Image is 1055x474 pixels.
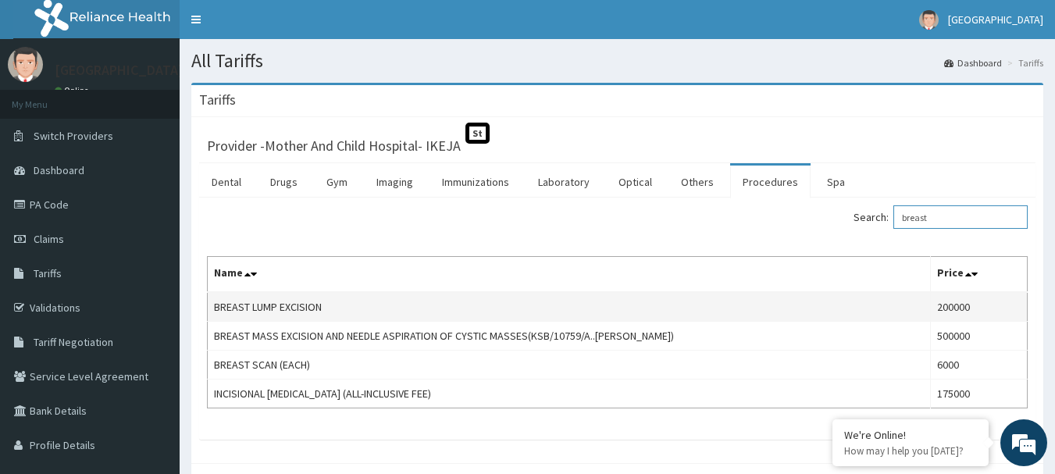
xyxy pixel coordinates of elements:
th: Price [931,257,1028,293]
div: Minimize live chat window [256,8,294,45]
a: Spa [814,166,857,198]
label: Search: [854,205,1028,229]
span: Tariffs [34,266,62,280]
td: INCISIONAL [MEDICAL_DATA] (ALL-INCLUSIVE FEE) [208,380,931,408]
a: Imaging [364,166,426,198]
a: Procedures [730,166,811,198]
a: Gym [314,166,360,198]
td: BREAST SCAN (EACH) [208,351,931,380]
div: We're Online! [844,428,977,442]
td: 6000 [931,351,1028,380]
p: How may I help you today? [844,444,977,458]
td: 500000 [931,322,1028,351]
a: Optical [606,166,665,198]
div: Chat with us now [81,87,262,108]
textarea: Type your message and hit 'Enter' [8,312,298,366]
td: BREAST MASS EXCISION AND NEEDLE ASPIRATION OF CYSTIC MASSES(KSB/10759/A..[PERSON_NAME]) [208,322,931,351]
span: [GEOGRAPHIC_DATA] [948,12,1043,27]
a: Dashboard [944,56,1002,69]
input: Search: [893,205,1028,229]
th: Name [208,257,931,293]
span: We're online! [91,139,216,297]
td: 175000 [931,380,1028,408]
a: Dental [199,166,254,198]
span: Tariff Negotiation [34,335,113,349]
h3: Tariffs [199,93,236,107]
li: Tariffs [1003,56,1043,69]
span: St [465,123,490,144]
img: d_794563401_company_1708531726252_794563401 [29,78,63,117]
a: Laboratory [526,166,602,198]
h1: All Tariffs [191,51,1043,71]
a: Others [668,166,726,198]
h3: Provider - Mother And Child Hospital- IKEJA [207,139,461,153]
span: Switch Providers [34,129,113,143]
img: User Image [919,10,939,30]
p: [GEOGRAPHIC_DATA] [55,63,184,77]
a: Immunizations [429,166,522,198]
img: User Image [8,47,43,82]
td: BREAST LUMP EXCISION [208,292,931,322]
td: 200000 [931,292,1028,322]
a: Drugs [258,166,310,198]
a: Online [55,85,92,96]
span: Claims [34,232,64,246]
span: Dashboard [34,163,84,177]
